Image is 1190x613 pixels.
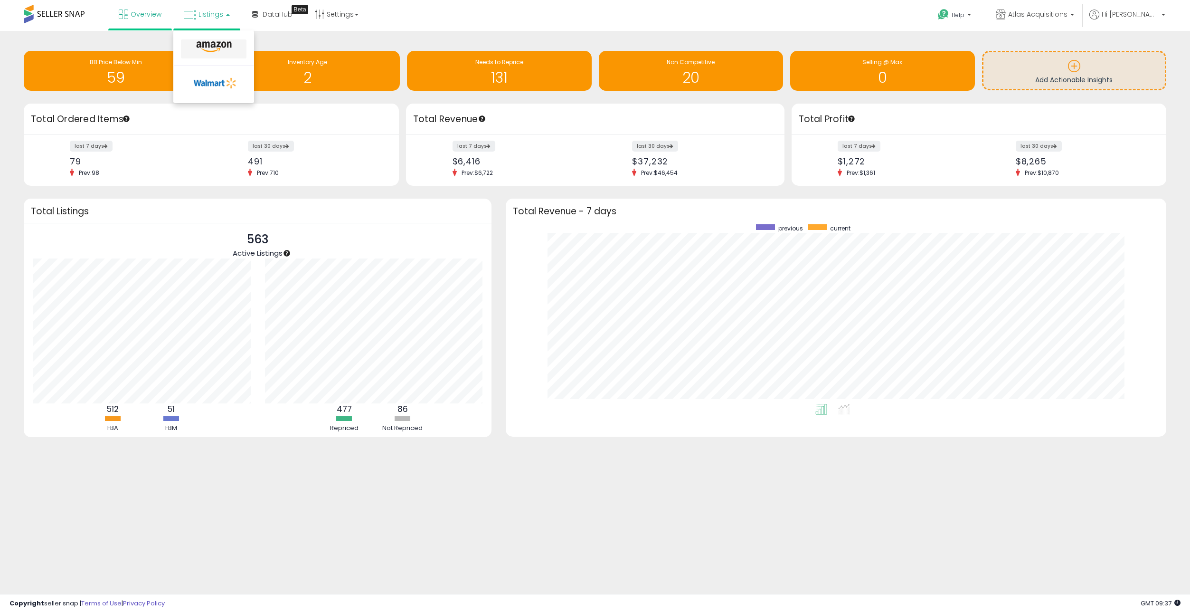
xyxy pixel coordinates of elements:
h3: Total Listings [31,208,484,215]
a: Non Competitive 20 [599,51,784,91]
h1: 59 [28,70,204,86]
div: $1,272 [838,156,972,166]
label: last 30 days [632,141,678,152]
a: Add Actionable Insights [983,52,1165,89]
span: Prev: $6,722 [457,169,498,177]
div: Not Repriced [374,424,431,433]
span: Inventory Age [288,58,327,66]
span: Overview [131,10,161,19]
label: last 30 days [248,141,294,152]
span: Prev: $10,870 [1020,169,1064,177]
label: last 30 days [1016,141,1062,152]
a: Selling @ Max 0 [790,51,975,91]
span: Prev: 98 [74,169,104,177]
span: current [830,224,850,232]
label: last 7 days [70,141,113,152]
div: Tooltip anchor [122,115,131,123]
h1: 2 [220,70,396,86]
div: Tooltip anchor [283,249,291,258]
label: last 7 days [838,141,880,152]
span: previous [778,224,803,232]
div: FBA [84,424,141,433]
div: Tooltip anchor [292,5,308,14]
a: Help [930,1,981,31]
span: Atlas Acquisitions [1008,10,1067,19]
div: Tooltip anchor [478,115,486,123]
a: Needs to Reprice 131 [407,51,592,91]
b: 51 [168,403,175,415]
span: DataHub [263,10,293,19]
div: FBM [142,424,199,433]
div: Repriced [316,424,373,433]
label: last 7 days [453,141,495,152]
span: Hi [PERSON_NAME] [1102,10,1159,19]
h1: 20 [604,70,779,86]
span: BB Price Below Min [90,58,142,66]
h3: Total Ordered Items [31,113,392,126]
a: Inventory Age 2 [216,51,400,91]
span: Help [952,11,964,19]
h1: 131 [412,70,587,86]
span: Non Competitive [667,58,715,66]
span: Active Listings [233,248,283,258]
span: Listings [198,10,223,19]
div: 79 [70,156,204,166]
span: Needs to Reprice [475,58,523,66]
h3: Total Revenue - 7 days [513,208,1159,215]
p: 563 [233,230,283,249]
h1: 0 [795,70,970,86]
a: Hi [PERSON_NAME] [1089,10,1165,31]
span: Prev: $46,454 [636,169,682,177]
a: BB Price Below Min 59 [24,51,208,91]
b: 86 [397,403,408,415]
div: 491 [248,156,382,166]
b: 477 [337,403,352,415]
span: Prev: $1,361 [842,169,880,177]
div: Tooltip anchor [847,115,856,123]
div: $8,265 [1016,156,1150,166]
h3: Total Profit [799,113,1160,126]
i: Get Help [937,9,949,20]
div: $6,416 [453,156,588,166]
span: Add Actionable Insights [1035,75,1113,85]
span: Prev: 710 [252,169,283,177]
h3: Total Revenue [413,113,777,126]
div: $37,232 [632,156,767,166]
span: Selling @ Max [862,58,902,66]
b: 512 [107,403,119,415]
